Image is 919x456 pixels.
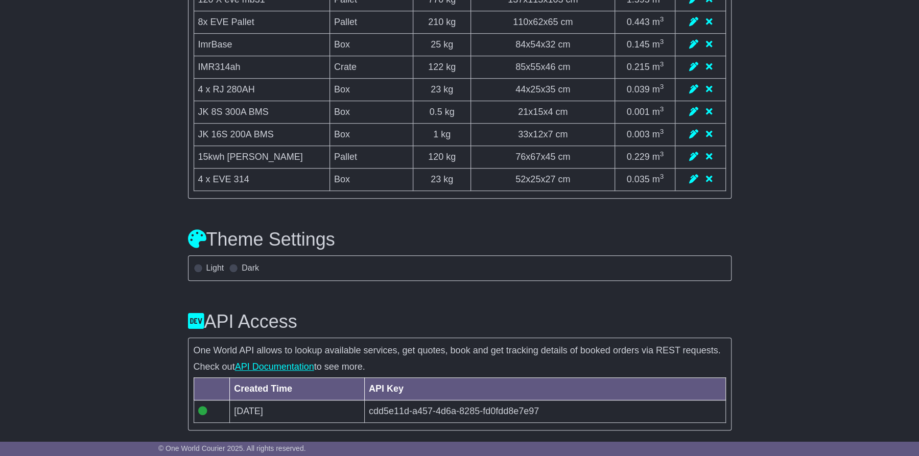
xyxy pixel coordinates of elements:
[430,107,442,117] span: 0.5
[515,39,526,50] span: 84
[431,84,441,94] span: 23
[235,362,314,372] a: API Documentation
[558,174,570,184] span: cm
[548,17,558,27] span: 65
[158,444,306,452] span: © One World Courier 2025. All rights reserved.
[188,229,732,250] h3: Theme Settings
[446,17,456,27] span: kg
[206,263,224,273] label: Light
[652,129,664,139] span: m
[626,107,649,117] span: 0.001
[242,263,259,273] label: Dark
[545,84,555,94] span: 35
[515,152,526,162] span: 76
[659,38,664,45] sup: 3
[194,101,329,123] td: JK 8S 300A BMS
[194,78,329,101] td: 4 x RJ 280AH
[445,107,455,117] span: kg
[441,129,451,139] span: kg
[475,173,610,186] div: x x
[431,174,441,184] span: 23
[626,152,649,162] span: 0.229
[329,101,413,123] td: Box
[545,174,555,184] span: 27
[515,174,526,184] span: 52
[194,146,329,168] td: 15kwh [PERSON_NAME]
[475,15,610,29] div: x x
[428,17,443,27] span: 210
[558,152,570,162] span: cm
[558,84,570,94] span: cm
[533,17,543,27] span: 62
[548,129,553,139] span: 7
[475,60,610,74] div: x x
[329,78,413,101] td: Box
[530,174,540,184] span: 25
[659,150,664,158] sup: 3
[443,174,453,184] span: kg
[194,362,726,373] p: Check out to see more.
[560,17,573,27] span: cm
[194,56,329,78] td: IMR314ah
[230,378,365,400] th: Created Time
[518,107,528,117] span: 21
[475,38,610,52] div: x x
[518,129,528,139] span: 33
[513,17,528,27] span: 110
[533,129,543,139] span: 12
[329,168,413,190] td: Box
[194,11,329,33] td: 8x EVE Pallet
[443,39,453,50] span: kg
[659,15,664,23] sup: 3
[652,39,664,50] span: m
[626,39,649,50] span: 0.145
[475,150,610,164] div: x x
[545,62,555,72] span: 46
[443,84,453,94] span: kg
[364,378,725,400] th: API Key
[364,400,725,423] td: cdd5e11d-a457-4d6a-8285-fd0fdd8e7e97
[475,128,610,141] div: x x
[428,62,443,72] span: 122
[433,129,438,139] span: 1
[194,345,726,356] p: One World API allows to lookup available services, get quotes, book and get tracking details of b...
[475,83,610,97] div: x x
[659,128,664,135] sup: 3
[446,62,456,72] span: kg
[626,17,649,27] span: 0.443
[548,107,553,117] span: 4
[428,152,443,162] span: 120
[652,62,664,72] span: m
[626,174,649,184] span: 0.035
[431,39,441,50] span: 25
[626,84,649,94] span: 0.039
[530,39,540,50] span: 54
[555,129,568,139] span: cm
[659,83,664,90] sup: 3
[475,105,610,119] div: x x
[545,39,555,50] span: 32
[652,17,664,27] span: m
[659,173,664,180] sup: 3
[530,152,540,162] span: 67
[530,62,540,72] span: 55
[329,56,413,78] td: Crate
[194,123,329,146] td: JK 16S 200A BMS
[188,311,732,332] h3: API Access
[530,84,540,94] span: 25
[626,129,649,139] span: 0.003
[545,152,555,162] span: 45
[515,62,526,72] span: 85
[230,400,365,423] td: [DATE]
[194,33,329,56] td: ImrBase
[626,62,649,72] span: 0.215
[533,107,543,117] span: 15
[652,107,664,117] span: m
[555,107,568,117] span: cm
[558,39,570,50] span: cm
[329,33,413,56] td: Box
[446,152,456,162] span: kg
[659,60,664,68] sup: 3
[558,62,570,72] span: cm
[652,174,664,184] span: m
